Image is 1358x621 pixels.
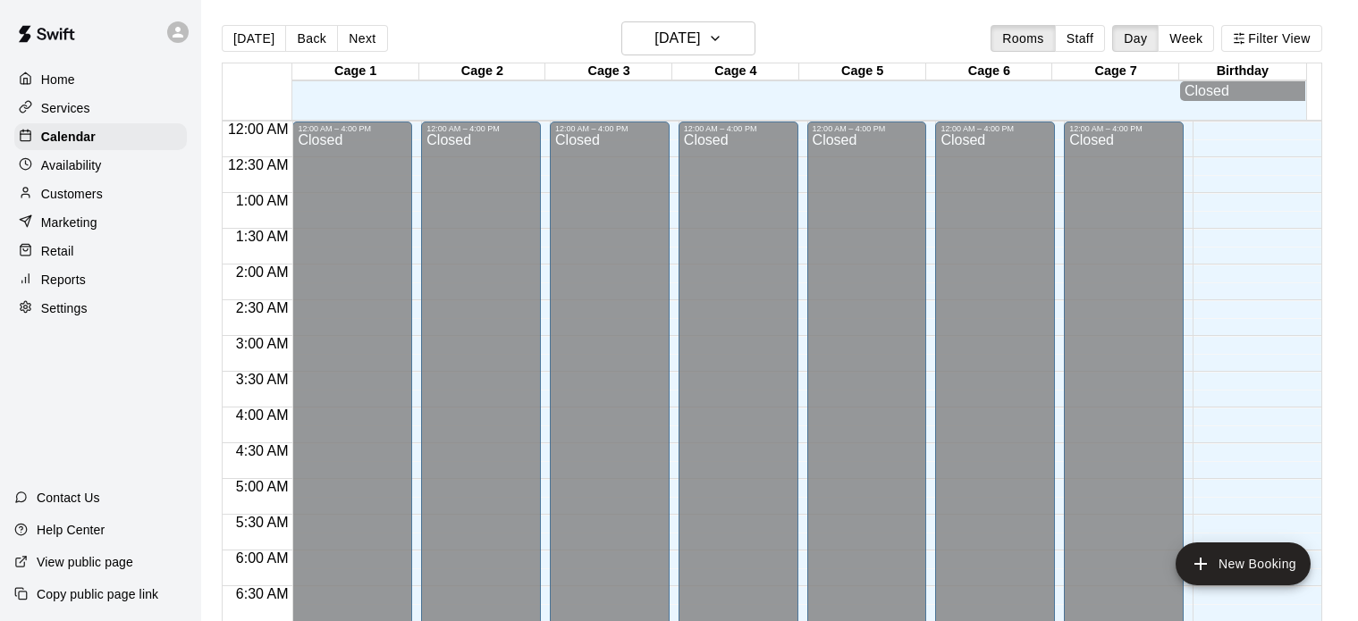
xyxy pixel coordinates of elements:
span: 1:00 AM [232,193,293,208]
span: 1:30 AM [232,229,293,244]
span: 4:00 AM [232,407,293,423]
span: 6:30 AM [232,586,293,601]
div: Cage 5 [799,63,926,80]
h6: [DATE] [654,26,700,51]
p: Customers [41,185,103,203]
div: Closed [1185,83,1301,99]
p: Copy public page link [37,585,158,603]
a: Customers [14,180,187,207]
span: 2:00 AM [232,264,293,280]
div: Cage 7 [1052,63,1179,80]
button: Filter View [1221,25,1321,52]
button: Back [285,25,338,52]
span: 12:30 AM [224,157,293,172]
a: Reports [14,266,187,293]
button: Day [1112,25,1159,52]
button: [DATE] [621,21,755,55]
span: 4:30 AM [232,443,293,458]
p: Calendar [41,128,96,146]
span: 3:30 AM [232,372,293,387]
div: 12:00 AM – 4:00 PM [940,124,1050,133]
span: 3:00 AM [232,336,293,351]
div: 12:00 AM – 4:00 PM [813,124,922,133]
div: 12:00 AM – 4:00 PM [684,124,793,133]
a: Marketing [14,209,187,236]
p: Services [41,99,90,117]
div: 12:00 AM – 4:00 PM [298,124,407,133]
span: 12:00 AM [224,122,293,137]
div: Cage 6 [926,63,1053,80]
a: Services [14,95,187,122]
div: Cage 2 [419,63,546,80]
a: Retail [14,238,187,264]
div: 12:00 AM – 4:00 PM [555,124,664,133]
span: 2:30 AM [232,300,293,315]
button: Next [337,25,387,52]
div: Cage 1 [292,63,419,80]
div: Cage 3 [545,63,672,80]
a: Settings [14,295,187,322]
a: Home [14,66,187,93]
p: Home [41,71,75,88]
p: Help Center [37,521,105,539]
p: View public page [37,553,133,571]
span: 5:30 AM [232,515,293,530]
button: add [1176,542,1311,585]
p: Contact Us [37,489,100,507]
p: Reports [41,271,86,289]
div: 12:00 AM – 4:00 PM [1069,124,1178,133]
span: 6:00 AM [232,550,293,566]
a: Calendar [14,123,187,150]
p: Retail [41,242,74,260]
button: Week [1158,25,1214,52]
button: Staff [1055,25,1106,52]
div: Birthday [1179,63,1306,80]
button: [DATE] [222,25,286,52]
p: Settings [41,299,88,317]
p: Marketing [41,214,97,231]
a: Availability [14,152,187,179]
p: Availability [41,156,102,174]
div: Cage 4 [672,63,799,80]
button: Rooms [991,25,1055,52]
span: 5:00 AM [232,479,293,494]
div: 12:00 AM – 4:00 PM [426,124,536,133]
